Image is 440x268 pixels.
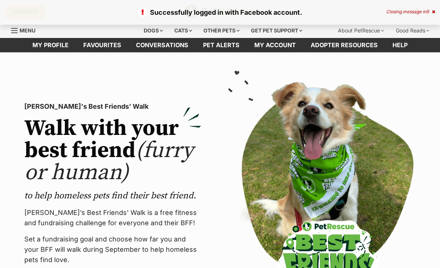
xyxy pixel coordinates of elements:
div: Get pet support [246,23,307,38]
a: Menu [11,23,41,36]
div: Good Reads [391,23,434,38]
div: About PetRescue [333,23,389,38]
a: My profile [25,38,76,52]
h2: Walk with your best friend [24,118,201,184]
p: to help homeless pets find their best friend. [24,190,201,202]
span: (furry or human) [24,137,193,187]
a: conversations [129,38,196,52]
div: Cats [169,23,197,38]
a: Pet alerts [196,38,247,52]
div: Dogs [139,23,168,38]
a: Adopter resources [303,38,385,52]
p: [PERSON_NAME]'s Best Friends' Walk [24,101,201,112]
p: Set a fundraising goal and choose how far you and your BFF will walk during September to help hom... [24,234,201,265]
a: My account [247,38,303,52]
a: Help [385,38,415,52]
div: Other pets [198,23,245,38]
span: Menu [20,27,35,34]
a: Favourites [76,38,129,52]
p: [PERSON_NAME]’s Best Friends' Walk is a free fitness and fundraising challenge for everyone and t... [24,208,201,228]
